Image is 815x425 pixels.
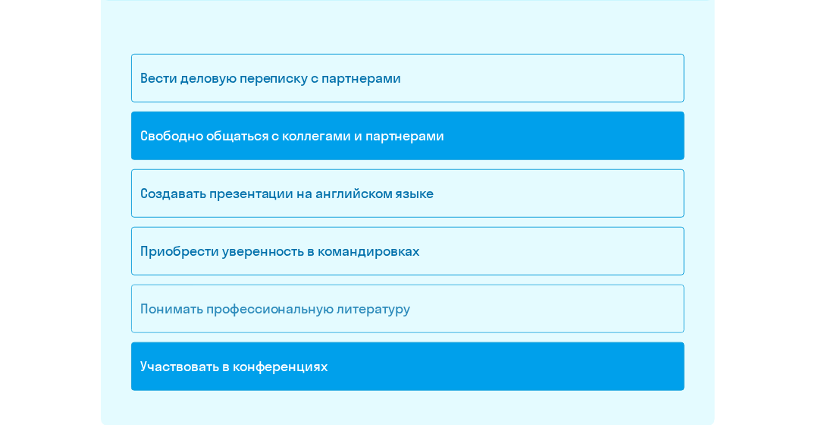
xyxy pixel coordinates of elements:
[131,112,685,160] div: Свободно общаться с коллегами и партнерами
[131,342,685,391] div: Участвовать в конференциях
[131,227,685,275] div: Приобрести уверенность в командировках
[131,169,685,218] div: Создавать презентации на английском языке
[131,54,685,102] div: Вести деловую переписку с партнерами
[131,285,685,333] div: Понимать профессиональную литературу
